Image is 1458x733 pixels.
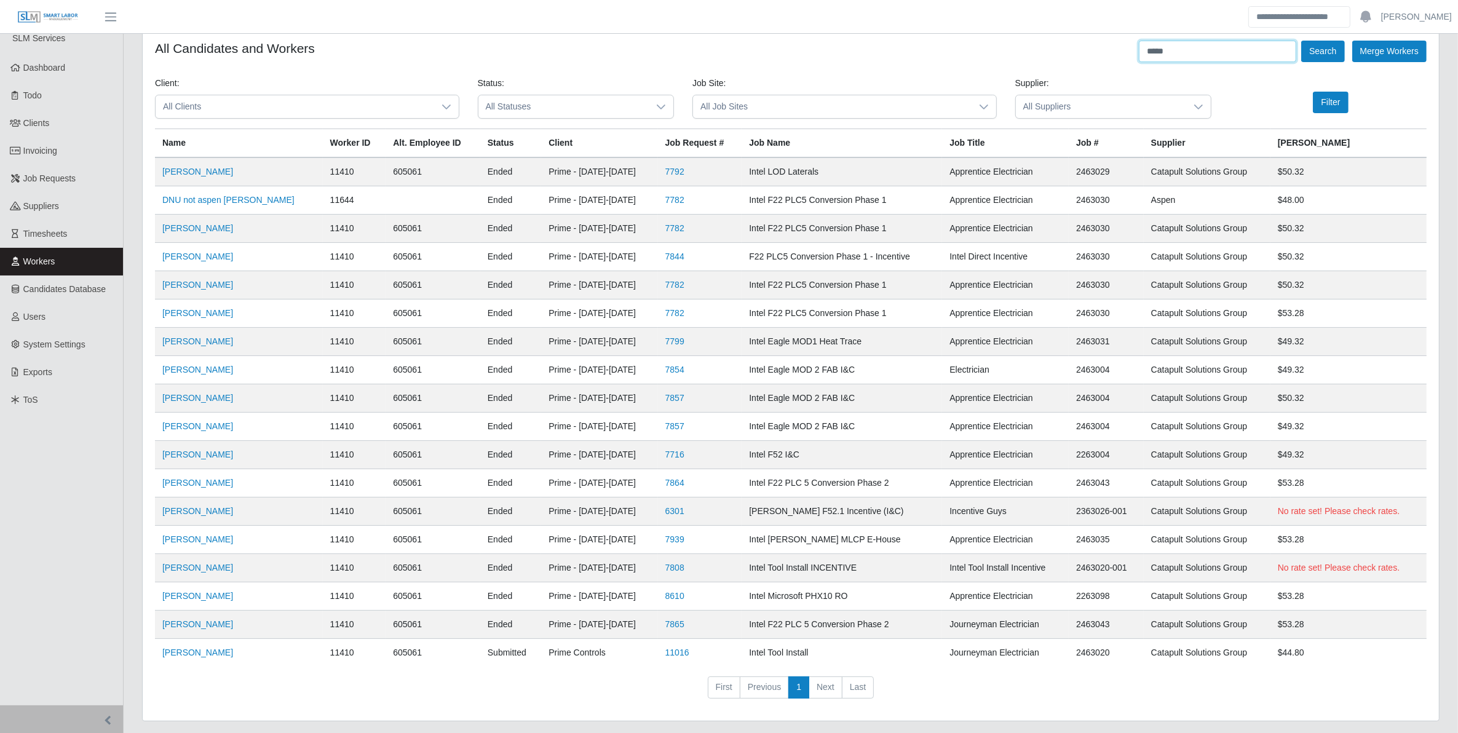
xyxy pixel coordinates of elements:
td: 11644 [323,186,386,215]
a: [PERSON_NAME] [162,591,233,601]
td: $49.32 [1270,413,1427,441]
td: 605061 [386,441,480,469]
input: Search [1248,6,1350,28]
td: $53.28 [1270,582,1427,611]
td: Prime - [DATE]-[DATE] [541,356,657,384]
td: $53.28 [1270,611,1427,639]
td: Apprentice Electrician [942,271,1069,299]
label: Status: [478,77,505,90]
td: $49.32 [1270,356,1427,384]
td: ended [480,582,541,611]
a: 7782 [665,223,684,233]
nav: pagination [155,676,1427,708]
td: Intel Eagle MOD 2 FAB I&C [742,384,942,413]
td: $49.32 [1270,328,1427,356]
span: SLM Services [12,33,65,43]
td: ended [480,271,541,299]
a: [PERSON_NAME] [162,336,233,346]
td: F22 PLC5 Conversion Phase 1 - Incentive [742,243,942,271]
td: 605061 [386,157,480,186]
td: 605061 [386,299,480,328]
td: 11410 [323,271,386,299]
span: Candidates Database [23,284,106,294]
td: Catapult Solutions Group [1144,497,1270,526]
td: Apprentice Electrician [942,299,1069,328]
td: $49.32 [1270,441,1427,469]
td: Catapult Solutions Group [1144,299,1270,328]
span: Users [23,312,46,322]
a: [PERSON_NAME] [162,563,233,573]
td: $50.32 [1270,384,1427,413]
td: $50.32 [1270,157,1427,186]
th: Name [155,129,323,158]
td: 2463030 [1069,243,1144,271]
td: 2463043 [1069,469,1144,497]
td: 605061 [386,497,480,526]
td: 605061 [386,554,480,582]
a: [PERSON_NAME] [162,280,233,290]
td: $50.32 [1270,271,1427,299]
td: 11410 [323,157,386,186]
td: 2463029 [1069,157,1144,186]
td: 11410 [323,497,386,526]
td: ended [480,157,541,186]
td: Catapult Solutions Group [1144,554,1270,582]
td: 2463004 [1069,413,1144,441]
td: 2263098 [1069,582,1144,611]
td: $53.28 [1270,526,1427,554]
td: Journeyman Electrician [942,639,1069,667]
td: ended [480,384,541,413]
th: Alt. Employee ID [386,129,480,158]
span: No rate set! Please check rates. [1278,563,1400,573]
td: Catapult Solutions Group [1144,157,1270,186]
td: Catapult Solutions Group [1144,582,1270,611]
a: [PERSON_NAME] [162,308,233,318]
td: 11410 [323,441,386,469]
a: [PERSON_NAME] [162,421,233,431]
td: Prime - [DATE]-[DATE] [541,611,657,639]
td: Prime - [DATE]-[DATE] [541,413,657,441]
td: Catapult Solutions Group [1144,384,1270,413]
th: Client [541,129,657,158]
td: Intel F52 I&C [742,441,942,469]
button: Merge Workers [1352,41,1427,62]
a: 7857 [665,393,684,403]
th: [PERSON_NAME] [1270,129,1427,158]
a: 1 [788,676,809,699]
button: Filter [1313,92,1348,113]
td: 11410 [323,356,386,384]
td: ended [480,299,541,328]
td: 11410 [323,611,386,639]
td: Apprentice Electrician [942,413,1069,441]
td: Intel Eagle MOD 2 FAB I&C [742,356,942,384]
td: [PERSON_NAME] F52.1 Incentive (I&C) [742,497,942,526]
a: [PERSON_NAME] [162,450,233,459]
a: [PERSON_NAME] [162,365,233,374]
td: Catapult Solutions Group [1144,215,1270,243]
th: Job Request # [658,129,742,158]
span: Clients [23,118,50,128]
a: [PERSON_NAME] [162,252,233,261]
a: [PERSON_NAME] [162,619,233,629]
td: Prime - [DATE]-[DATE] [541,497,657,526]
td: ended [480,469,541,497]
img: SLM Logo [17,10,79,24]
td: Prime - [DATE]-[DATE] [541,384,657,413]
td: ended [480,526,541,554]
td: Intel Direct Incentive [942,243,1069,271]
td: Electrician [942,356,1069,384]
td: $53.28 [1270,299,1427,328]
a: 7865 [665,619,684,629]
td: ended [480,554,541,582]
td: Intel F22 PLC5 Conversion Phase 1 [742,271,942,299]
td: Intel F22 PLC 5 Conversion Phase 2 [742,469,942,497]
label: Client: [155,77,180,90]
td: 11410 [323,413,386,441]
a: [PERSON_NAME] [162,506,233,516]
td: $48.00 [1270,186,1427,215]
td: Apprentice Electrician [942,384,1069,413]
td: Catapult Solutions Group [1144,526,1270,554]
a: 7864 [665,478,684,488]
td: Catapult Solutions Group [1144,639,1270,667]
td: 605061 [386,328,480,356]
